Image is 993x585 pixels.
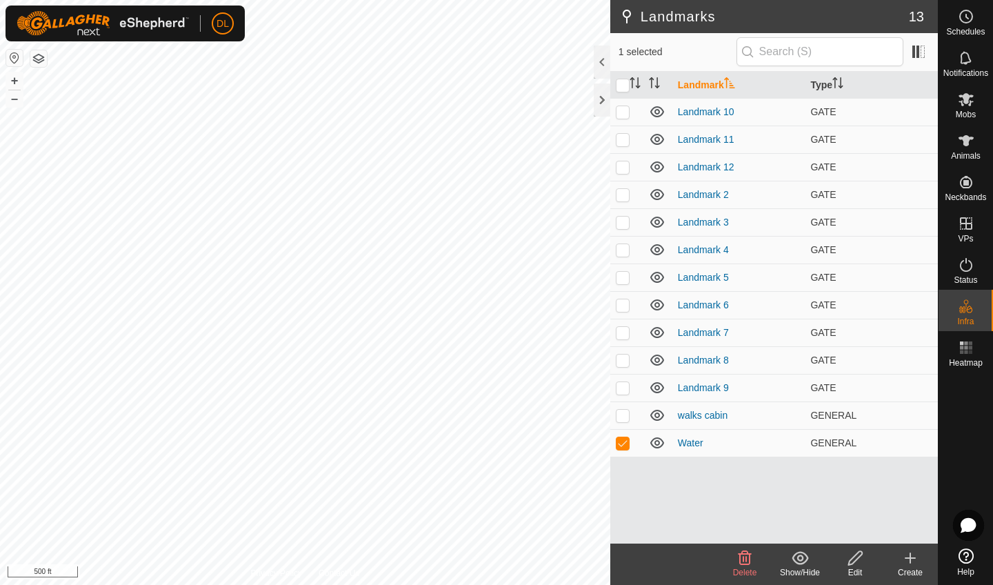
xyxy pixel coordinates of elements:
p-sorticon: Activate to sort [649,79,660,90]
p-sorticon: Activate to sort [832,79,843,90]
span: GATE [810,189,836,200]
a: Landmark 5 [678,272,729,283]
th: Landmark [672,72,805,99]
a: Landmark 4 [678,244,729,255]
a: Privacy Policy [250,567,302,579]
h2: Landmarks [619,8,909,25]
a: Landmark 12 [678,161,734,172]
span: VPs [958,235,973,243]
span: GATE [810,161,836,172]
p-sorticon: Activate to sort [630,79,641,90]
span: GENERAL [810,410,856,421]
img: Gallagher Logo [17,11,189,36]
a: Landmark 11 [678,134,734,145]
th: Type [805,72,938,99]
a: Landmark 10 [678,106,734,117]
span: GATE [810,327,836,338]
input: Search (S) [736,37,903,66]
span: GATE [810,355,836,366]
span: Mobs [956,110,976,119]
span: GATE [810,299,836,310]
span: Notifications [943,69,988,77]
span: Infra [957,317,974,326]
div: Edit [827,566,883,579]
span: Status [954,276,977,284]
a: Landmark 6 [678,299,729,310]
div: Show/Hide [772,566,827,579]
span: Schedules [946,28,985,36]
span: Neckbands [945,193,986,201]
button: + [6,72,23,89]
p-sorticon: Activate to sort [724,79,735,90]
a: Contact Us [319,567,359,579]
a: walks cabin [678,410,728,421]
button: Map Layers [30,50,47,67]
span: 1 selected [619,45,736,59]
span: GENERAL [810,437,856,448]
span: 13 [909,6,924,27]
a: Water [678,437,703,448]
a: Help [939,543,993,582]
span: GATE [810,382,836,393]
button: – [6,90,23,107]
div: Create [883,566,938,579]
span: GATE [810,217,836,228]
a: Landmark 8 [678,355,729,366]
span: Animals [951,152,981,160]
button: Reset Map [6,50,23,66]
a: Landmark 3 [678,217,729,228]
span: Heatmap [949,359,983,367]
span: GATE [810,272,836,283]
span: Delete [733,568,757,577]
a: Landmark 9 [678,382,729,393]
span: DL [217,17,229,31]
span: GATE [810,106,836,117]
a: Landmark 2 [678,189,729,200]
span: GATE [810,134,836,145]
span: Help [957,568,974,576]
a: Landmark 7 [678,327,729,338]
span: GATE [810,244,836,255]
